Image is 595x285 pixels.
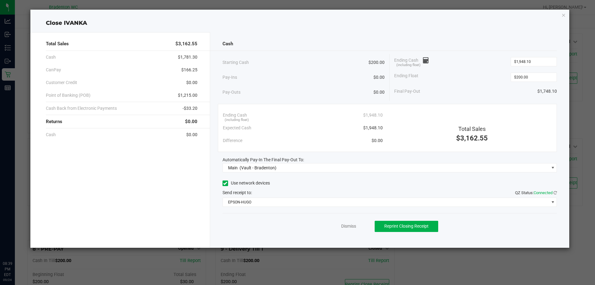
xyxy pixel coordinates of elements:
span: Ending Cash [223,112,247,118]
span: $3,162.55 [175,40,197,47]
span: Customer Credit [46,79,77,86]
span: $0.00 [186,79,197,86]
span: Ending Cash [394,57,429,66]
span: $0.00 [186,131,197,138]
label: Use network devices [223,180,270,186]
span: (including float) [225,118,249,123]
span: QZ Status: [515,190,557,195]
span: $200.00 [368,59,385,66]
span: Expected Cash [223,125,251,131]
button: Reprint Closing Receipt [375,221,438,232]
span: Pay-Ins [223,74,237,81]
span: (Vault - Bradenton) [240,165,276,170]
div: Returns [46,115,197,128]
span: Automatically Pay-In The Final Pay-Out To: [223,157,304,162]
span: Point of Banking (POB) [46,92,90,99]
span: CanPay [46,67,61,73]
span: Main [228,165,238,170]
span: Cash Back from Electronic Payments [46,105,117,112]
span: Cash [46,131,56,138]
span: $0.00 [373,74,385,81]
span: Reprint Closing Receipt [384,224,429,229]
span: $0.00 [185,118,197,125]
span: Total Sales [458,126,486,132]
span: -$33.20 [183,105,197,112]
span: $0.00 [372,137,383,144]
span: $0.00 [373,89,385,96]
span: $1,748.10 [537,88,557,95]
span: $1,948.10 [363,125,383,131]
span: Cash [223,40,233,47]
span: Connected [534,190,553,195]
span: Final Pay-Out [394,88,420,95]
div: Close IVANKA [30,19,570,27]
span: $1,215.00 [178,92,197,99]
span: Send receipt to: [223,190,252,195]
span: Ending Float [394,73,418,82]
span: Total Sales [46,40,69,47]
span: $166.25 [181,67,197,73]
iframe: Resource center [6,235,25,254]
span: EPSON-HUGO [223,198,549,207]
span: (including float) [396,63,421,68]
span: $1,781.30 [178,54,197,60]
a: Dismiss [341,223,356,229]
span: Cash [46,54,56,60]
span: Difference [223,137,242,144]
span: Starting Cash [223,59,249,66]
span: Pay-Outs [223,89,240,96]
span: $1,948.10 [363,112,383,118]
span: $3,162.55 [456,134,488,142]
